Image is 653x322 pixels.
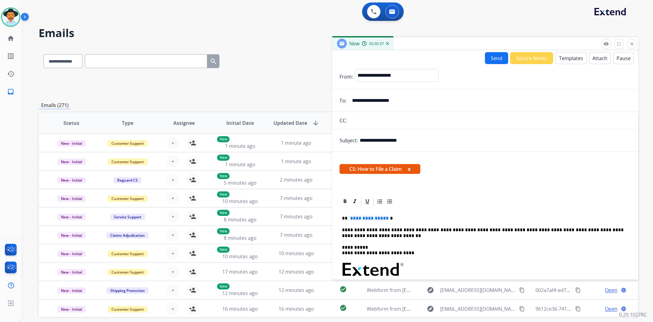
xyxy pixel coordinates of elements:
[536,287,625,293] span: 002a7af4-ed7c-4bf6-8f30-f9d06867e6c8
[510,52,553,64] button: Secure Notes
[189,139,196,147] mat-icon: person_add
[2,9,19,26] img: avatar
[408,165,411,173] button: x
[108,306,148,312] span: Customer Support
[57,214,86,220] span: New - Initial
[279,250,314,257] span: 10 minutes ago
[57,232,86,239] span: New - Initial
[340,304,347,312] mat-icon: check_circle
[210,58,217,65] mat-icon: search
[340,197,350,206] div: Bold
[280,232,313,238] span: 7 minutes ago
[575,287,581,293] mat-icon: content_copy
[536,305,628,312] span: 9612ce36-741a-4c7f-bd51-768e3af60b74
[312,119,319,127] mat-icon: arrow_downward
[363,197,372,206] div: Underline
[173,119,195,127] span: Assignee
[224,216,257,223] span: 8 minutes ago
[629,41,635,47] mat-icon: close
[108,159,148,165] span: Customer Support
[280,195,313,201] span: 7 minutes ago
[217,210,230,216] p: New
[167,174,179,186] button: +
[340,73,353,80] p: From:
[57,159,86,165] span: New - Initial
[167,247,179,259] button: +
[369,41,384,46] span: 00:00:37
[171,213,174,220] span: +
[171,305,174,312] span: +
[340,137,358,144] p: Subject:
[519,306,525,312] mat-icon: content_copy
[222,253,258,260] span: 10 minutes ago
[108,195,148,202] span: Customer Support
[57,306,86,312] span: New - Initial
[108,251,148,257] span: Customer Support
[107,232,148,239] span: Claims Adjudication
[280,213,313,220] span: 7 minutes ago
[280,176,313,183] span: 2 minutes ago
[226,119,254,127] span: Initial Date
[217,228,230,234] p: New
[340,97,347,104] p: To:
[167,137,179,149] button: +
[167,229,179,241] button: +
[621,287,626,293] mat-icon: language
[7,35,14,42] mat-icon: home
[427,305,434,312] mat-icon: explore
[189,194,196,202] mat-icon: person_add
[39,27,638,39] h2: Emails
[108,140,148,147] span: Customer Support
[57,269,86,275] span: New - Initial
[279,287,314,293] span: 12 minutes ago
[222,198,258,205] span: 10 minutes ago
[167,210,179,223] button: +
[167,192,179,204] button: +
[613,52,634,64] button: Pause
[189,158,196,165] mat-icon: person_add
[273,119,307,127] span: Updated Date
[171,158,174,165] span: +
[225,161,255,168] span: 1 minute ago
[589,52,611,64] button: Attach
[224,235,257,241] span: 8 minutes ago
[57,140,86,147] span: New - Initial
[7,88,14,95] mat-icon: inbox
[107,287,148,294] span: Shipping Protection
[605,305,617,312] span: Open
[217,283,230,289] p: New
[167,155,179,167] button: +
[7,70,14,78] mat-icon: history
[575,306,581,312] mat-icon: content_copy
[279,305,314,312] span: 16 minutes ago
[217,191,230,197] p: New
[217,173,230,179] p: New
[350,197,359,206] div: Italic
[519,287,525,293] mat-icon: content_copy
[189,213,196,220] mat-icon: person_add
[281,158,311,165] span: 1 minute ago
[171,286,174,294] span: +
[57,251,86,257] span: New - Initial
[122,119,133,127] span: Type
[224,179,257,186] span: 5 minutes ago
[171,231,174,239] span: +
[189,286,196,294] mat-icon: person_add
[340,286,347,293] mat-icon: check_circle
[189,268,196,275] mat-icon: person_add
[171,268,174,275] span: +
[171,176,174,183] span: +
[171,139,174,147] span: +
[279,268,314,275] span: 12 minutes ago
[217,136,230,142] p: New
[222,268,258,275] span: 17 minutes ago
[367,287,506,293] span: Webform from [EMAIL_ADDRESS][DOMAIN_NAME] on [DATE]
[189,250,196,257] mat-icon: person_add
[385,197,394,206] div: Bullet List
[171,250,174,257] span: +
[427,286,434,294] mat-icon: explore
[440,286,516,294] span: [EMAIL_ADDRESS][DOMAIN_NAME]
[189,305,196,312] mat-icon: person_add
[171,194,174,202] span: +
[108,269,148,275] span: Customer Support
